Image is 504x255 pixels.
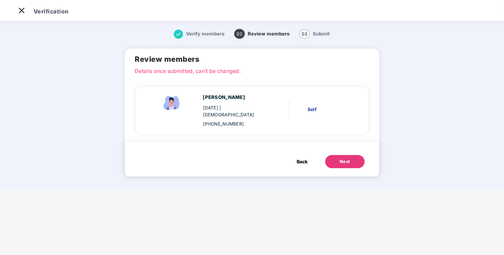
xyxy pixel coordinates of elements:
span: Verify members [186,31,224,37]
div: Next [340,158,350,165]
button: Next [325,155,365,168]
span: Submit [313,31,330,37]
div: [PERSON_NAME] [203,94,265,101]
div: [DATE] [203,104,265,119]
div: [PHONE_NUMBER] [203,121,265,127]
div: Self [308,106,349,113]
span: Review members [248,31,289,37]
img: svg+xml;base64,PHN2ZyBpZD0iRW1wbG95ZWVfbWFsZSIgeG1sbnM9Imh0dHA6Ly93d3cudzMub3JnLzIwMDAvc3ZnIiB3aW... [159,94,185,112]
p: Details once submitted, can’t be changed. [135,67,369,73]
button: Back [290,155,314,168]
span: 03 [299,29,310,39]
img: svg+xml;base64,PHN2ZyB4bWxucz0iaHR0cDovL3d3dy53My5vcmcvMjAwMC9zdmciIHdpZHRoPSIxNiIgaGVpZ2h0PSIxNi... [174,30,183,39]
span: Back [297,158,308,165]
h2: Review members [135,54,369,65]
span: 02 [234,29,245,39]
